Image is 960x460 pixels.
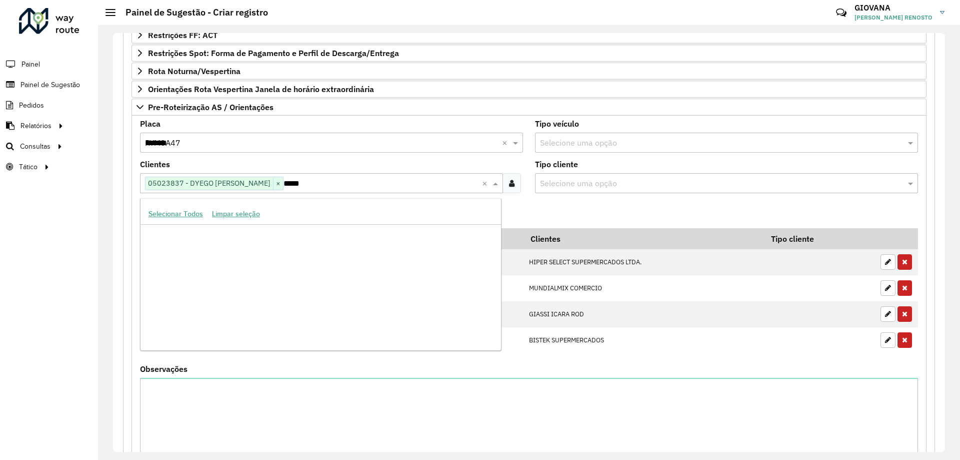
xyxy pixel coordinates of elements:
span: Clear all [502,137,510,149]
h2: Painel de Sugestão - Criar registro [115,7,268,18]
span: Restrições FF: ACT [148,31,217,39]
label: Placa [140,118,160,130]
span: Tático [19,162,37,172]
th: Clientes [523,228,764,249]
label: Tipo veículo [535,118,579,130]
span: [PERSON_NAME] RENOSTO [854,13,932,22]
a: Restrições Spot: Forma de Pagamento e Perfil de Descarga/Entrega [131,45,926,62]
a: Contato Rápido [830,2,852,24]
h3: GIOVANA [854,3,932,13]
a: Orientações Rota Vespertina Janela de horário extraordinária [131,81,926,98]
label: Tipo cliente [535,158,578,170]
span: Consultas [20,141,50,152]
span: Orientações Rota Vespertina Janela de horário extraordinária [148,85,374,93]
button: Selecionar Todos [144,206,207,222]
span: Clear all [482,177,490,189]
span: Painel [21,59,40,70]
a: Rota Noturna/Vespertina [131,63,926,80]
span: Restrições Spot: Forma de Pagamento e Perfil de Descarga/Entrega [148,49,399,57]
ng-dropdown-panel: Options list [140,198,501,351]
span: 05023837 - DYEGO [PERSON_NAME] [145,177,273,189]
button: Limpar seleção [207,206,264,222]
span: Painel de Sugestão [20,80,80,90]
label: Clientes [140,158,170,170]
span: Rota Noturna/Vespertina [148,67,240,75]
th: Tipo cliente [764,228,875,249]
td: HIPER SELECT SUPERMERCADOS LTDA. [523,249,764,275]
span: Pre-Roteirização AS / Orientações [148,103,273,111]
a: Pre-Roteirização AS / Orientações [131,99,926,116]
span: Relatórios [20,121,51,131]
a: Restrições FF: ACT [131,27,926,44]
td: BISTEK SUPERMERCADOS [523,327,764,353]
span: Pedidos [19,100,44,111]
td: GIASSI ICARA ROD [523,301,764,327]
td: MUNDIALMIX COMERCIO [523,275,764,301]
span: × [273,178,283,190]
label: Observações [140,363,187,375]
